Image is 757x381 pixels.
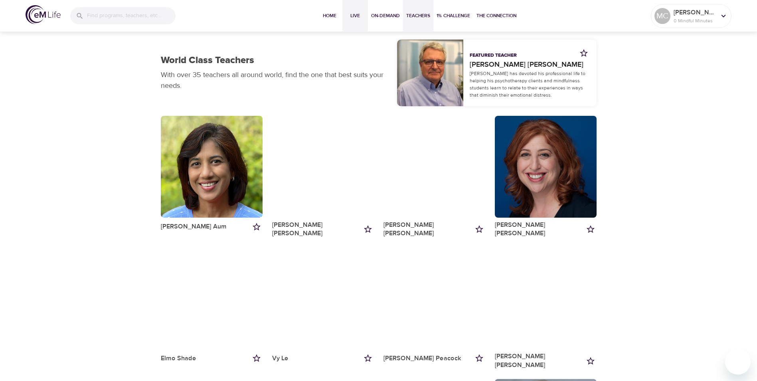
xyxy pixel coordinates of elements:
button: Add to my favorites [251,221,263,233]
span: Home [320,12,339,20]
span: Live [346,12,365,20]
a: [PERSON_NAME] [PERSON_NAME] [470,59,590,70]
button: Add to my favorites [585,355,597,367]
iframe: Button to launch messaging window [725,349,751,375]
span: The Connection [476,12,516,20]
a: [PERSON_NAME] [PERSON_NAME] [495,221,585,238]
input: Find programs, teachers, etc... [87,7,176,24]
button: Add to my favorites [585,223,597,235]
button: Add to my favorites [362,223,374,235]
a: Vy Le [272,354,289,363]
span: Teachers [406,12,430,20]
div: MC [654,8,670,24]
button: Add to my favorites [251,352,263,364]
a: [PERSON_NAME] [PERSON_NAME] [272,221,362,238]
p: With over 35 teachers all around world, find the one that best suits your needs. [161,69,387,91]
button: Add to my favorites [473,223,485,235]
img: logo [26,5,61,24]
h1: World Class Teachers [161,55,254,66]
span: 1% Challenge [437,12,470,20]
a: [PERSON_NAME] Aum [161,222,227,231]
button: Add to my favorites [362,352,374,364]
button: Add to my favorites [578,47,590,59]
a: [PERSON_NAME] [PERSON_NAME] [495,352,585,369]
p: Featured Teacher [470,52,517,59]
button: Add to my favorites [473,352,485,364]
p: [PERSON_NAME] has devoted his professional life to helping his psychotherapy clients and mindfuln... [470,70,590,99]
p: 0 Mindful Minutes [674,17,716,24]
p: [PERSON_NAME] [674,8,716,17]
a: [PERSON_NAME] Peacock [383,354,461,363]
a: [PERSON_NAME] [PERSON_NAME] [383,221,473,238]
span: On-Demand [371,12,400,20]
a: Elmo Shade [161,354,196,363]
